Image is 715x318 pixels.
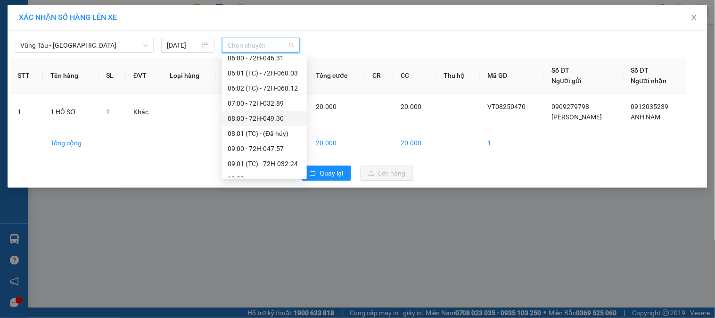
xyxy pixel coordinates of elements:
[228,174,301,184] div: 10:00
[43,94,99,130] td: 1 HỒ SƠ
[436,58,480,94] th: Thu hộ
[104,67,140,83] span: VPBR
[552,103,590,110] span: 0909279798
[216,58,261,94] th: Ghi chú
[310,170,316,177] span: rollback
[8,9,23,19] span: Gửi:
[228,53,301,63] div: 06:00 - 72H-046.31
[365,58,393,94] th: CR
[552,67,570,74] span: Số ĐT
[167,40,200,50] input: 15/08/2025
[361,166,413,181] button: uploadLên hàng
[8,31,83,42] div: [PERSON_NAME]
[90,42,171,53] div: ANH NAM
[302,166,351,181] button: rollbackQuay lại
[681,5,707,31] button: Close
[19,13,117,22] span: XÁC NHẬN SỐ HÀNG LÊN XE
[106,108,110,116] span: 1
[393,130,436,156] td: 20.000
[316,103,337,110] span: 20.000
[228,38,294,52] span: Chọn chuyến
[8,42,83,55] div: 0909279798
[228,68,301,78] div: 06:01 (TC) - 72H-060.03
[90,8,171,42] div: VP 36 [PERSON_NAME] - Bà Rịa
[43,130,99,156] td: Tổng cộng
[393,58,436,94] th: CC
[162,58,216,94] th: Loại hàng
[228,83,301,93] div: 06:02 (TC) - 72H-068.12
[309,130,365,156] td: 20.000
[480,130,544,156] td: 1
[99,58,126,94] th: SL
[552,77,582,84] span: Người gửi
[43,58,99,94] th: Tên hàng
[90,53,171,67] div: 0912035239
[126,94,162,130] td: Khác
[552,113,602,121] span: [PERSON_NAME]
[10,58,43,94] th: STT
[8,8,83,31] div: VP 108 [PERSON_NAME]
[320,168,344,178] span: Quay lại
[631,113,660,121] span: ANH NAM
[309,58,365,94] th: Tổng cước
[631,77,666,84] span: Người nhận
[401,103,421,110] span: 20.000
[228,128,301,139] div: 08:01 (TC) - (Đã hủy)
[690,14,698,21] span: close
[228,159,301,169] div: 09:01 (TC) - 72H-032.24
[10,94,43,130] td: 1
[631,67,649,74] span: Số ĐT
[90,9,113,19] span: Nhận:
[228,98,301,109] div: 07:00 - 72H-032.89
[631,103,668,110] span: 0912035239
[488,103,526,110] span: VT08250470
[126,58,162,94] th: ĐVT
[480,58,544,94] th: Mã GD
[228,113,301,124] div: 08:00 - 72H-049.30
[20,38,148,52] span: Vũng Tàu - Sân Bay
[228,143,301,154] div: 09:00 - 72H-047.57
